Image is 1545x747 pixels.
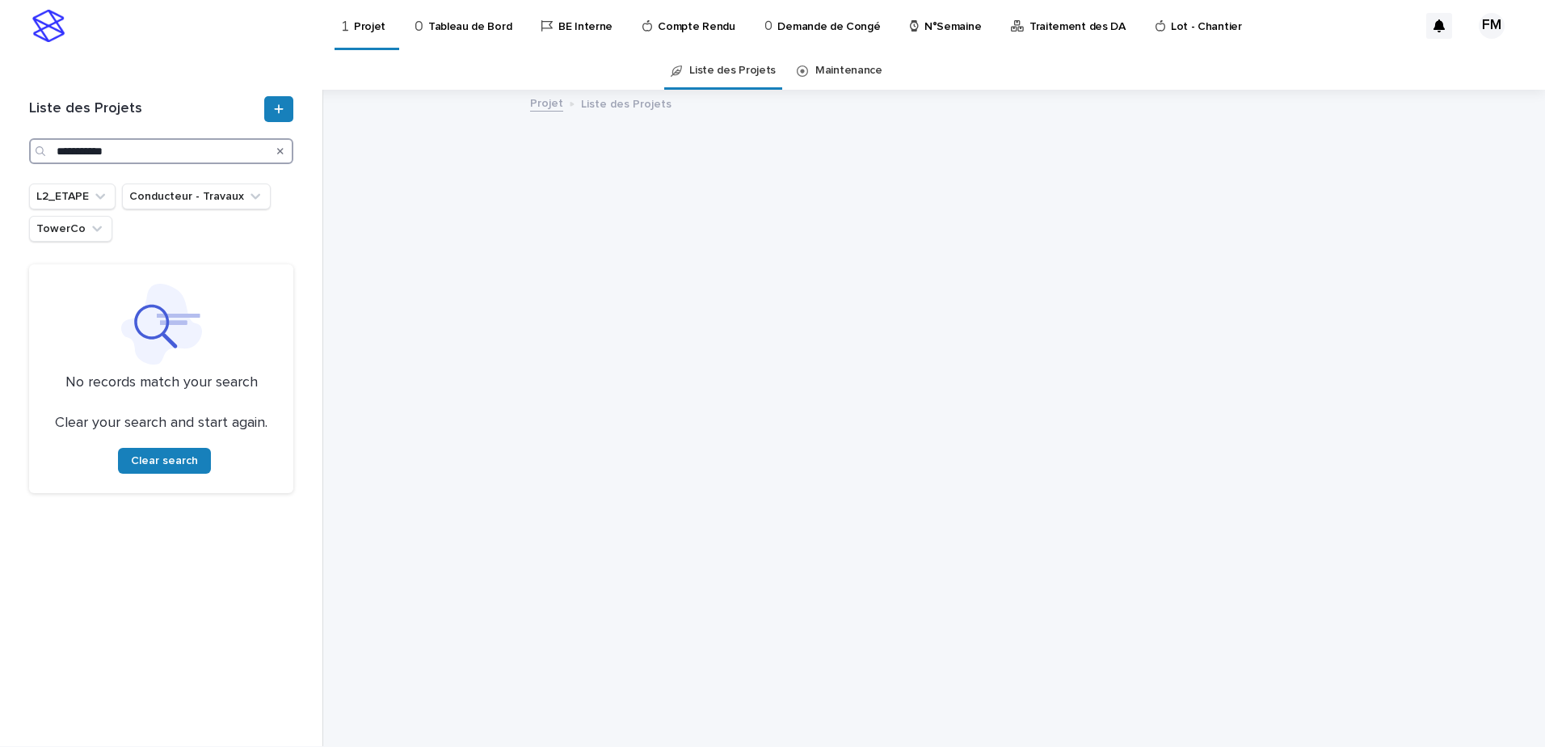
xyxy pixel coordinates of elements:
[29,138,293,164] input: Search
[815,52,882,90] a: Maintenance
[32,10,65,42] img: stacker-logo-s-only.png
[530,93,563,112] a: Projet
[689,52,776,90] a: Liste des Projets
[29,100,261,118] h1: Liste des Projets
[29,184,116,209] button: L2_ETAPE
[48,374,274,392] p: No records match your search
[118,448,211,474] button: Clear search
[122,184,271,209] button: Conducteur - Travaux
[1479,13,1505,39] div: FM
[29,216,112,242] button: TowerCo
[131,455,198,466] span: Clear search
[581,94,671,112] p: Liste des Projets
[55,415,267,433] p: Clear your search and start again.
